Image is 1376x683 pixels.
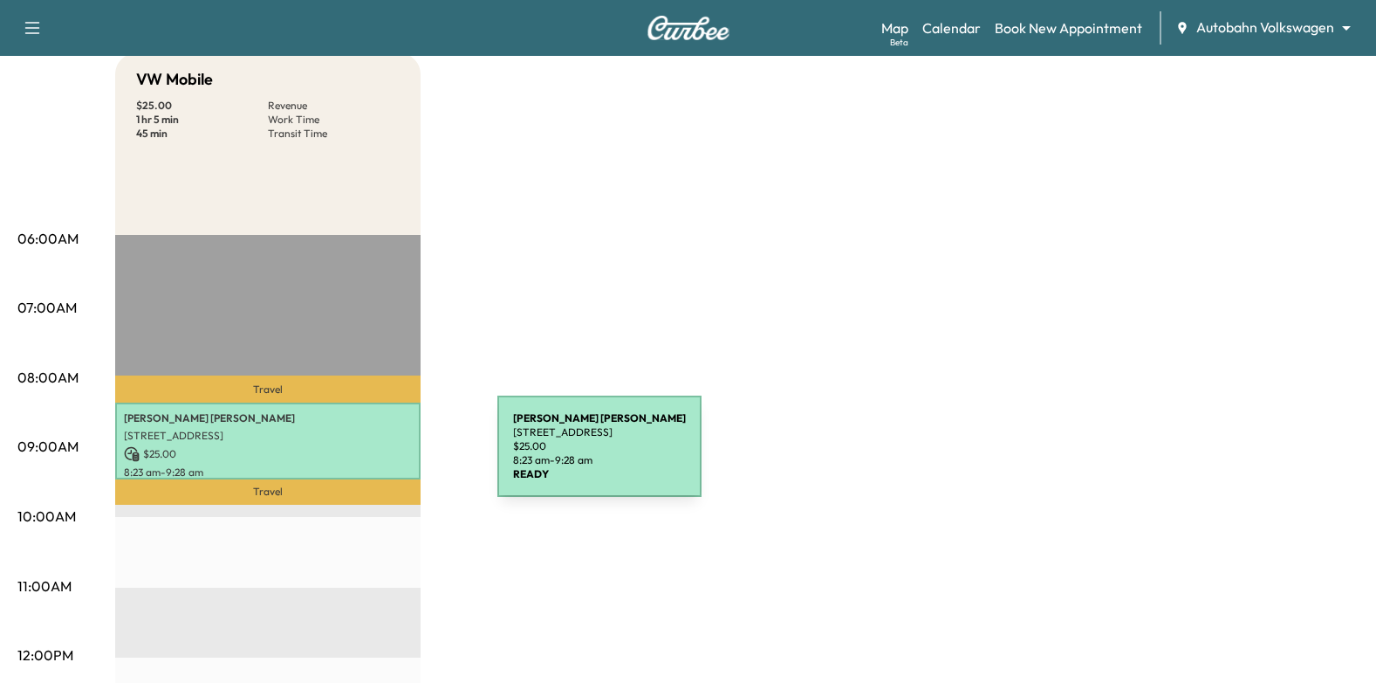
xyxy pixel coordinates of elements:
img: Curbee Logo [647,16,730,40]
p: 06:00AM [17,228,79,249]
p: 45 min [136,127,268,141]
p: $ 25.00 [136,99,268,113]
p: Work Time [268,113,400,127]
a: Book New Appointment [995,17,1142,38]
p: 07:00AM [17,297,77,318]
div: Beta [890,36,908,49]
p: Travel [115,479,421,506]
span: Autobahn Volkswagen [1196,17,1334,38]
p: 08:00AM [17,367,79,388]
p: 12:00PM [17,645,73,666]
p: $ 25.00 [124,446,412,462]
p: [STREET_ADDRESS] [124,429,412,443]
a: Calendar [922,17,981,38]
p: 8:23 am - 9:28 am [124,466,412,479]
p: [PERSON_NAME] [PERSON_NAME] [124,411,412,425]
p: 1 hr 5 min [136,113,268,127]
p: 09:00AM [17,436,79,457]
p: Travel [115,376,421,403]
p: 11:00AM [17,576,72,597]
p: Transit Time [268,127,400,141]
p: Revenue [268,99,400,113]
a: MapBeta [881,17,908,38]
p: 10:00AM [17,506,76,527]
h5: VW Mobile [136,67,213,92]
